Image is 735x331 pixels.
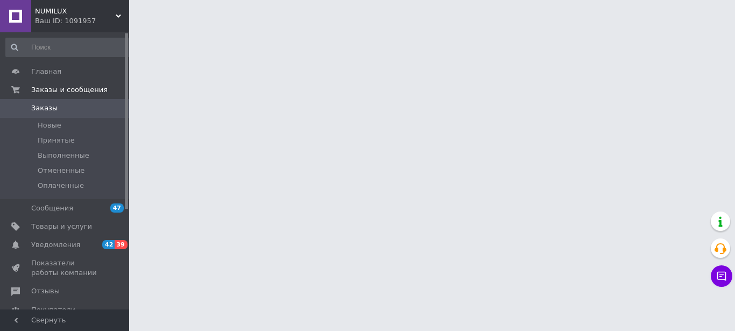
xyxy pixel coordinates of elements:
[31,258,100,278] span: Показатели работы компании
[31,103,58,113] span: Заказы
[38,181,84,191] span: Оплаченные
[35,16,129,26] div: Ваш ID: 1091957
[31,222,92,231] span: Товары и услуги
[31,85,108,95] span: Заказы и сообщения
[102,240,115,249] span: 42
[38,121,61,130] span: Новые
[115,240,127,249] span: 39
[5,38,133,57] input: Поиск
[31,305,75,315] span: Покупатели
[38,151,89,160] span: Выполненные
[38,166,84,175] span: Отмененные
[35,6,116,16] span: NUMILUX
[38,136,75,145] span: Принятые
[31,286,60,296] span: Отзывы
[31,240,80,250] span: Уведомления
[31,203,73,213] span: Сообщения
[711,265,732,287] button: Чат с покупателем
[31,67,61,76] span: Главная
[110,203,124,213] span: 47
